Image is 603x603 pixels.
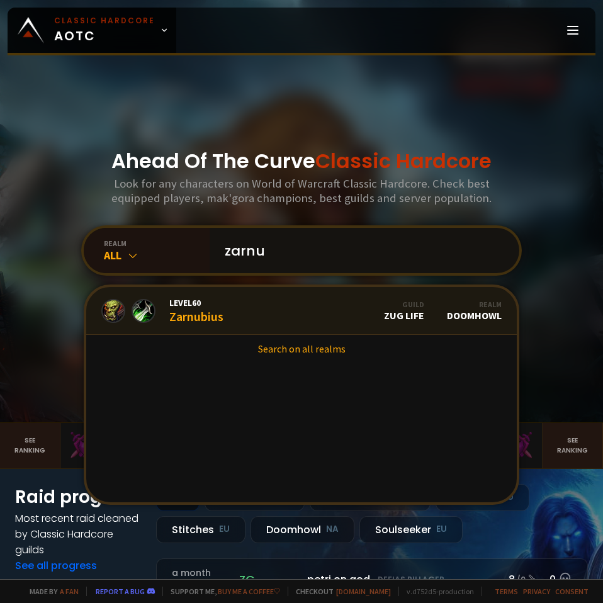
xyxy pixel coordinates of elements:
h3: Look for any characters on World of Warcraft Classic Hardcore. Check best equipped players, mak'g... [91,176,513,205]
a: Search on all realms [86,335,517,363]
a: Level60ZarnubiusGuildZug LifeRealmDoomhowl [86,287,517,335]
a: Privacy [523,587,550,596]
small: EU [219,523,230,536]
a: Consent [555,587,589,596]
div: Doomhowl [251,516,354,543]
input: Search a character... [217,228,504,273]
a: [DOMAIN_NAME] [336,587,391,596]
small: Classic Hardcore [54,15,155,26]
div: Realm [447,300,502,309]
h4: Most recent raid cleaned by Classic Hardcore guilds [15,510,141,558]
span: Made by [22,587,79,596]
a: a fan [60,587,79,596]
span: AOTC [54,15,155,45]
small: EU [436,523,447,536]
a: Terms [495,587,518,596]
span: Checkout [288,587,391,596]
div: Zarnubius [169,297,223,324]
div: Doomhowl [447,300,502,322]
span: Support me, [162,587,280,596]
span: v. d752d5 - production [398,587,474,596]
a: Classic HardcoreAOTC [8,8,176,53]
div: Stitches [156,516,245,543]
small: NA [326,523,339,536]
h1: Ahead Of The Curve [111,146,492,176]
span: Level 60 [169,297,223,308]
div: Soulseeker [359,516,463,543]
div: All [104,248,210,262]
h1: Raid progress [15,484,141,510]
span: Classic Hardcore [315,147,492,175]
a: Mak'Gora#2Rivench100 [60,423,181,468]
a: Buy me a coffee [218,587,280,596]
a: See all progress [15,558,97,573]
a: a month agozgpetri on godDefias Pillager8 /90 [156,558,588,601]
a: Report a bug [96,587,145,596]
div: Guild [384,300,424,309]
a: Seeranking [543,423,603,468]
div: Mak'Gora [68,431,173,444]
div: realm [104,239,210,248]
div: Zug Life [384,300,424,322]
